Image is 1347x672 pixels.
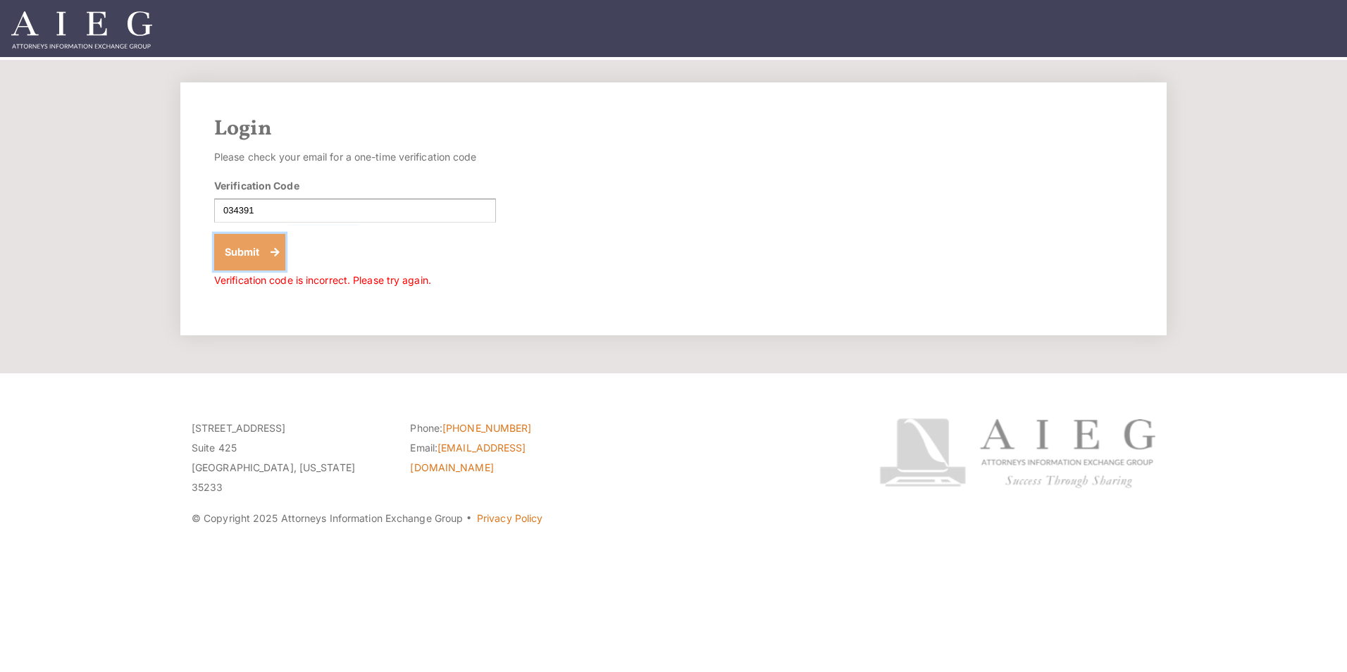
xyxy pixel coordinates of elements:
[410,418,607,438] li: Phone:
[192,509,826,528] p: © Copyright 2025 Attorneys Information Exchange Group
[214,178,299,193] label: Verification Code
[442,422,531,434] a: [PHONE_NUMBER]
[466,518,472,525] span: ·
[214,234,285,270] button: Submit
[214,274,431,286] span: Verification code is incorrect. Please try again.
[11,11,152,49] img: Attorneys Information Exchange Group
[879,418,1155,488] img: Attorneys Information Exchange Group logo
[192,418,389,497] p: [STREET_ADDRESS] Suite 425 [GEOGRAPHIC_DATA], [US_STATE] 35233
[410,442,526,473] a: [EMAIL_ADDRESS][DOMAIN_NAME]
[214,147,496,167] p: Please check your email for a one-time verification code
[214,116,1133,142] h2: Login
[410,438,607,478] li: Email:
[477,512,542,524] a: Privacy Policy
